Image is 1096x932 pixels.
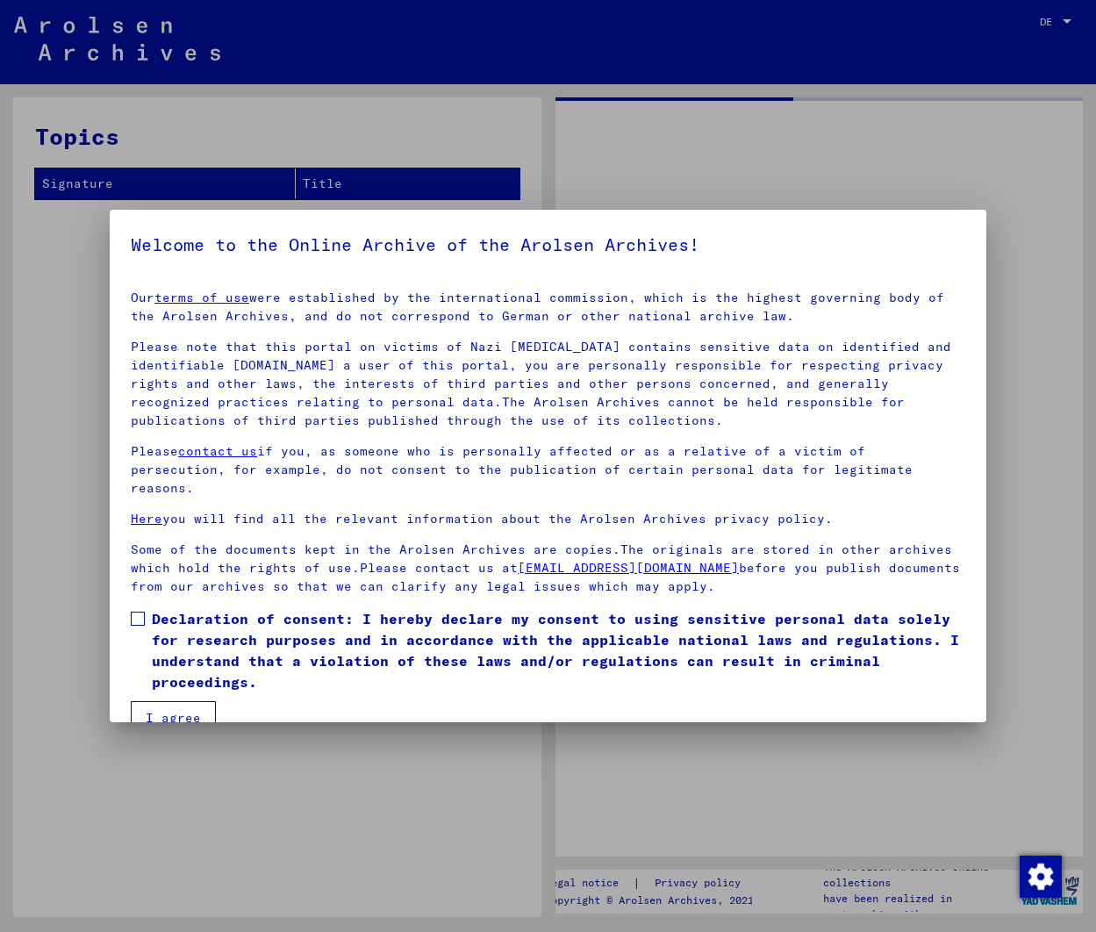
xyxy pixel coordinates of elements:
span: Declaration of consent: I hereby declare my consent to using sensitive personal data solely for r... [152,608,965,692]
p: Our were established by the international commission, which is the highest governing body of the ... [131,289,965,326]
p: Some of the documents kept in the Arolsen Archives are copies.The originals are stored in other a... [131,541,965,596]
p: Please if you, as someone who is personally affected or as a relative of a victim of persecution,... [131,442,965,498]
a: terms of use [154,290,249,305]
a: Here [131,511,162,527]
a: [EMAIL_ADDRESS][DOMAIN_NAME] [518,560,739,576]
p: Please note that this portal on victims of Nazi [MEDICAL_DATA] contains sensitive data on identif... [131,338,965,430]
button: I agree [131,701,216,735]
img: Zustimmung ändern [1020,856,1062,898]
h5: Welcome to the Online Archive of the Arolsen Archives! [131,231,965,259]
p: you will find all the relevant information about the Arolsen Archives privacy policy. [131,510,965,528]
a: contact us [178,443,257,459]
